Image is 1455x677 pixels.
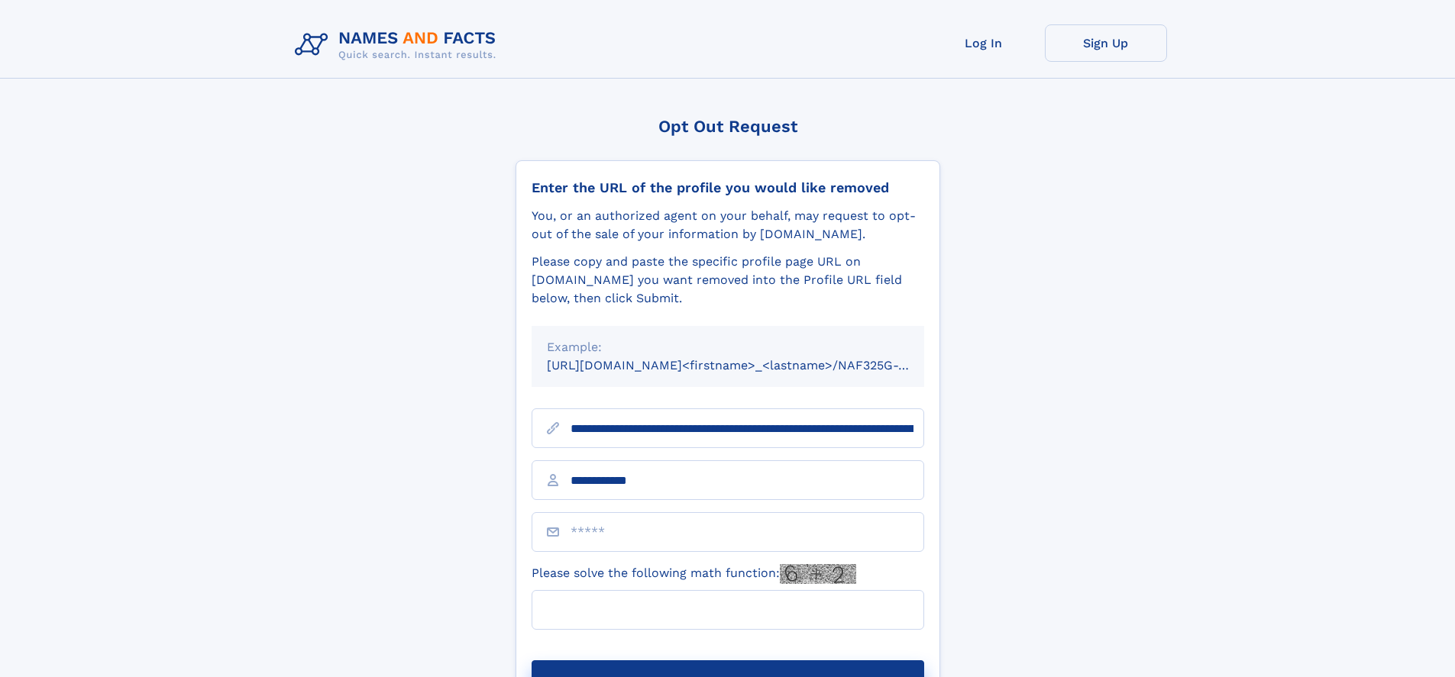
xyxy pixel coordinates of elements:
a: Log In [923,24,1045,62]
div: Enter the URL of the profile you would like removed [532,179,924,196]
div: You, or an authorized agent on your behalf, may request to opt-out of the sale of your informatio... [532,207,924,243]
a: Sign Up [1045,24,1167,62]
img: Logo Names and Facts [289,24,509,66]
small: [URL][DOMAIN_NAME]<firstname>_<lastname>/NAF325G-xxxxxxxx [547,358,953,372]
div: Please copy and paste the specific profile page URL on [DOMAIN_NAME] you want removed into the Pr... [532,253,924,308]
div: Opt Out Request [516,117,940,136]
div: Example: [547,338,909,356]
label: Please solve the following math function: [532,564,856,584]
